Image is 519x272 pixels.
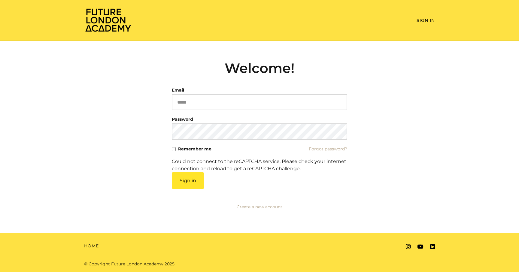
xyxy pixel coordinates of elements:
[172,158,347,172] div: Could not connect to the reCAPTCHA service. Please check your internet connection and reload to g...
[309,145,347,153] a: Forgot password?
[84,8,132,32] img: Home Page
[172,86,184,94] label: Email
[84,243,99,249] a: Home
[417,18,435,23] a: Sign In
[237,204,282,210] a: Create a new account
[178,145,211,153] label: Remember me
[79,261,259,267] div: © Copyright Future London Academy 2025
[172,60,347,76] h2: Welcome!
[172,172,204,189] button: Sign in
[172,115,193,123] label: Password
